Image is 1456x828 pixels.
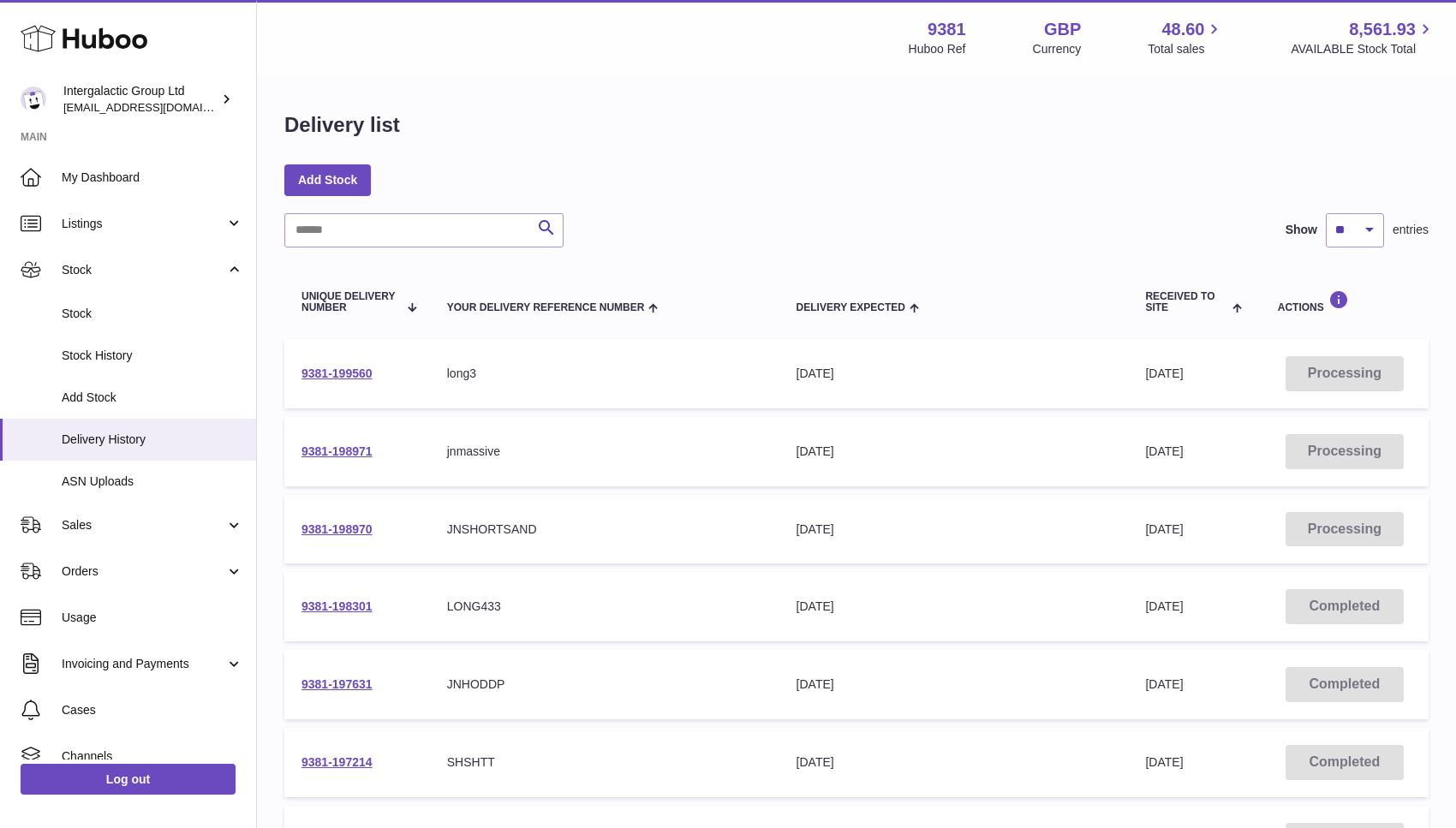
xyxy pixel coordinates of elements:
[301,599,373,613] a: 9381-198301
[447,521,762,538] div: JNSHORTSAND
[797,754,1112,771] div: [DATE]
[62,216,225,232] span: Listings
[21,764,236,795] a: Log out
[909,41,966,57] div: Huboo Ref
[62,262,225,278] span: Stock
[1393,222,1429,238] span: entries
[797,676,1112,693] div: [DATE]
[447,599,762,615] div: LONG433
[447,676,762,693] div: JNHODDP
[301,677,373,691] a: 9381-197631
[62,170,243,186] span: My Dashboard
[62,474,243,490] span: ASN Uploads
[62,517,225,533] span: Sales
[62,348,243,364] span: Stock History
[62,610,243,626] span: Usage
[1044,18,1081,41] strong: GBP
[1161,18,1204,41] span: 48.60
[447,366,762,382] div: long3
[1145,677,1183,691] span: [DATE]
[62,563,225,580] span: Orders
[301,366,373,380] a: 9381-199560
[1033,41,1082,57] div: Currency
[1145,522,1183,536] span: [DATE]
[1278,290,1411,313] div: Actions
[284,164,371,195] a: Add Stock
[62,390,243,406] span: Add Stock
[301,291,397,313] span: Unique Delivery Number
[21,86,46,112] img: info@junglistnetwork.com
[447,444,762,460] div: jnmassive
[447,754,762,771] div: SHSHTT
[301,522,373,536] a: 9381-198970
[62,432,243,448] span: Delivery History
[928,18,966,41] strong: 9381
[1291,41,1435,57] span: AVAILABLE Stock Total
[1145,599,1183,613] span: [DATE]
[797,444,1112,460] div: [DATE]
[284,111,400,139] h1: Delivery list
[63,100,252,114] span: [EMAIL_ADDRESS][DOMAIN_NAME]
[447,302,645,313] span: Your Delivery Reference Number
[62,656,225,672] span: Invoicing and Payments
[301,444,373,458] a: 9381-198971
[301,755,373,769] a: 9381-197214
[62,702,243,718] span: Cases
[1145,444,1183,458] span: [DATE]
[797,366,1112,382] div: [DATE]
[797,521,1112,538] div: [DATE]
[63,83,218,116] div: Intergalactic Group Ltd
[1145,291,1228,313] span: Received to Site
[797,599,1112,615] div: [DATE]
[1148,41,1224,57] span: Total sales
[62,748,243,765] span: Channels
[1148,18,1224,57] a: 48.60 Total sales
[797,302,905,313] span: Delivery Expected
[1145,755,1183,769] span: [DATE]
[1349,18,1416,41] span: 8,561.93
[62,306,243,322] span: Stock
[1291,18,1435,57] a: 8,561.93 AVAILABLE Stock Total
[1286,222,1317,238] label: Show
[1145,366,1183,380] span: [DATE]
